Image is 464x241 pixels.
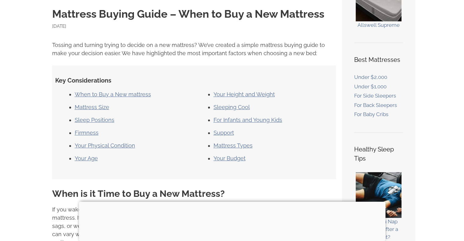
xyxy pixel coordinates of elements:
[354,93,396,99] a: For Side Sleepers
[75,117,114,123] a: Sleep Positions
[214,142,253,149] a: Mattress Types
[52,23,66,29] time: [DATE]
[52,188,336,199] h2: When is it Time to Buy a New Mattress?
[354,74,387,80] a: Under $2,000
[356,172,401,218] img: Tired after exercise
[52,41,336,57] p: Tossing and turning trying to decide on a new mattress? We’ve created a simple mattress buying gu...
[214,117,282,123] a: For Infants and Young Kids
[354,145,403,163] h4: Healthy Sleep Tips
[52,8,336,20] h1: Mattress Buying Guide – When to Buy a New Mattress
[214,104,250,110] a: Sleeping Cool
[75,91,151,97] a: When to Buy a New mattress
[75,155,98,161] a: Your Age
[354,83,387,90] a: Under $1,000
[214,129,234,136] a: Support
[79,202,385,239] iframe: Advertisement
[75,129,99,136] a: Firmness
[75,104,109,110] a: Mattress Size
[75,142,135,149] a: Your Physical Condition
[55,77,333,84] h3: Key Considerations
[214,155,246,161] a: Your Budget
[354,111,388,117] a: For Baby Cribs
[354,55,403,64] h4: Best Mattresses
[354,102,397,108] a: For Back Sleepers
[358,22,400,28] a: Allswell Supreme
[214,91,275,97] a: Your Height and Weight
